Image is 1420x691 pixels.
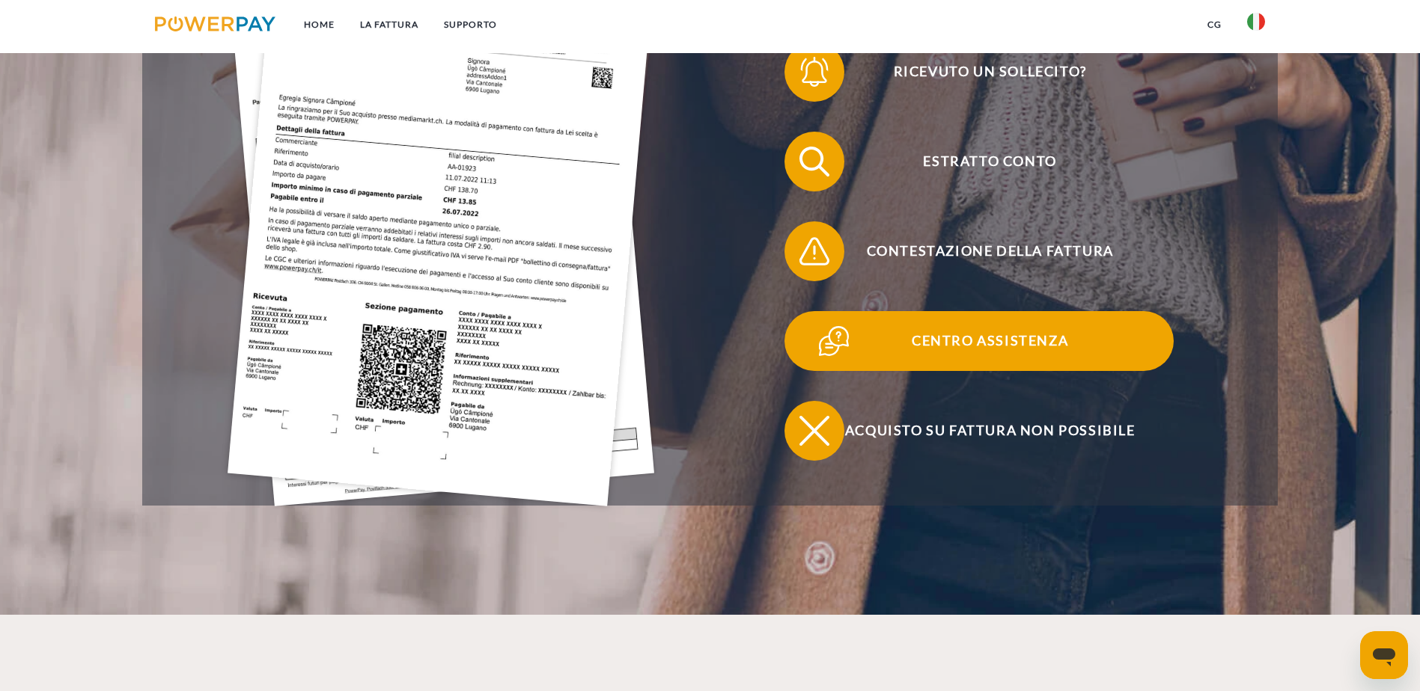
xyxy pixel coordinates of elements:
[431,11,510,38] a: Supporto
[806,311,1173,371] span: Centro assistenza
[806,132,1173,191] span: Estratto conto
[784,42,1174,102] button: Ricevuto un sollecito?
[347,11,431,38] a: LA FATTURA
[796,233,833,270] img: qb_warning.svg
[796,53,833,90] img: qb_bell.svg
[1247,13,1265,31] img: it
[796,143,833,180] img: qb_search.svg
[291,11,347,38] a: Home
[1195,11,1234,38] a: CG
[784,401,1174,461] button: Acquisto su fattura non possibile
[806,221,1173,281] span: Contestazione della fattura
[796,412,833,449] img: qb_close.svg
[784,221,1174,281] button: Contestazione della fattura
[155,16,275,31] img: logo-powerpay.svg
[1360,631,1408,679] iframe: Pulsante per aprire la finestra di messaggistica
[806,42,1173,102] span: Ricevuto un sollecito?
[784,132,1174,191] button: Estratto conto
[815,322,853,360] img: qb_help.svg
[784,311,1174,371] button: Centro assistenza
[806,401,1173,461] span: Acquisto su fattura non possibile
